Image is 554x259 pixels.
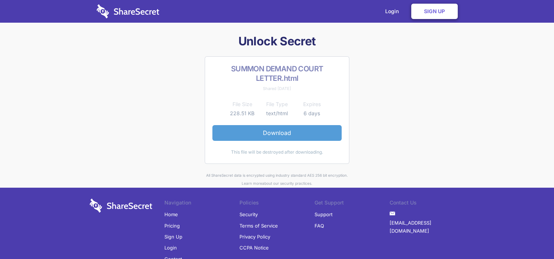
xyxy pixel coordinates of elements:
[239,242,269,253] a: CCPA Notice
[212,85,342,93] div: Shared [DATE]
[212,148,342,156] div: This file will be destroyed after downloading.
[315,220,324,231] a: FAQ
[212,64,342,83] h2: SUMMON DEMAND COURT LETTER.html
[411,4,458,19] a: Sign Up
[164,231,182,242] a: Sign Up
[315,209,332,220] a: Support
[212,125,342,140] a: Download
[260,100,294,109] th: File Type
[239,231,270,242] a: Privacy Policy
[97,4,159,18] img: logo-wordmark-white-trans-d4663122ce5f474addd5e946df7df03e33cb6a1c49d2221995e7729f52c070b2.svg
[90,199,152,213] img: logo-wordmark-white-trans-d4663122ce5f474addd5e946df7df03e33cb6a1c49d2221995e7729f52c070b2.svg
[239,209,258,220] a: Security
[164,220,180,231] a: Pricing
[164,199,239,209] li: Navigation
[239,199,315,209] li: Policies
[239,220,278,231] a: Terms of Service
[390,217,465,237] a: [EMAIL_ADDRESS][DOMAIN_NAME]
[390,199,465,209] li: Contact Us
[242,181,262,185] a: Learn more
[164,242,177,253] a: Login
[315,199,390,209] li: Get Support
[294,100,329,109] th: Expires
[225,109,260,118] td: 228.51 KB
[87,171,468,188] div: All ShareSecret data is encrypted using industry standard AES 256 bit encryption. about our secur...
[164,209,178,220] a: Home
[260,109,294,118] td: text/html
[294,109,329,118] td: 6 days
[225,100,260,109] th: File Size
[87,34,468,49] h1: Unlock Secret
